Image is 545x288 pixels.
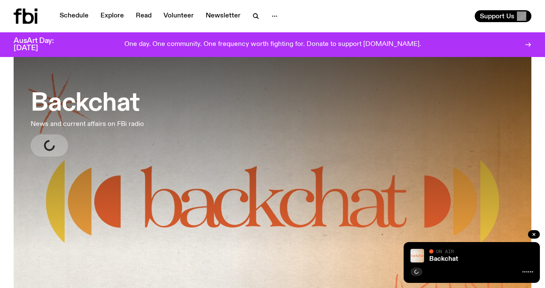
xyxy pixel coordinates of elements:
[436,248,454,254] span: On Air
[31,83,144,157] a: BackchatNews and current affairs on FBi radio
[131,10,157,22] a: Read
[158,10,199,22] a: Volunteer
[124,41,421,48] p: One day. One community. One frequency worth fighting for. Donate to support [DOMAIN_NAME].
[31,92,144,116] h3: Backchat
[54,10,94,22] a: Schedule
[480,12,514,20] span: Support Us
[475,10,531,22] button: Support Us
[14,37,68,52] h3: AusArt Day: [DATE]
[429,256,458,262] a: Backchat
[31,119,144,129] p: News and current affairs on FBi radio
[201,10,246,22] a: Newsletter
[95,10,129,22] a: Explore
